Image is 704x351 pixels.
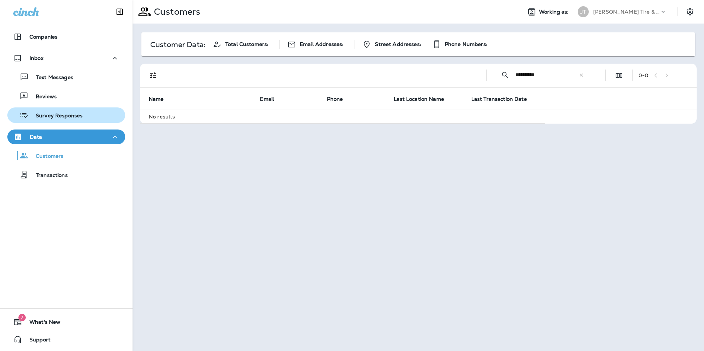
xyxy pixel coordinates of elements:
[140,110,545,123] td: No results
[394,96,454,102] span: Last Location Name
[29,74,73,81] p: Text Messages
[109,4,130,19] button: Collapse Sidebar
[146,68,161,83] button: Filters
[394,96,444,102] span: Last Location Name
[7,29,125,44] button: Companies
[471,96,536,102] span: Last Transaction Date
[327,96,343,102] span: Phone
[150,42,205,47] p: Customer Data:
[578,6,589,17] div: JT
[471,96,527,102] span: Last Transaction Date
[7,148,125,163] button: Customers
[28,113,82,120] p: Survey Responses
[539,9,570,15] span: Working as:
[18,314,26,321] span: 7
[445,41,487,47] span: Phone Numbers:
[7,167,125,182] button: Transactions
[7,51,125,65] button: Inbox
[683,5,697,18] button: Settings
[28,93,57,100] p: Reviews
[149,96,164,102] span: Name
[28,172,68,179] p: Transactions
[29,34,57,40] p: Companies
[300,41,344,47] span: Email Addresses:
[260,96,274,102] span: Email
[149,96,173,102] span: Name
[30,134,42,140] p: Data
[260,96,284,102] span: Email
[7,130,125,144] button: Data
[498,68,513,82] button: Collapse Search
[375,41,421,47] span: Street Addresses:
[593,9,659,15] p: [PERSON_NAME] Tire & Auto
[7,107,125,123] button: Survey Responses
[638,72,648,78] div: 0 - 0
[151,6,200,17] p: Customers
[7,315,125,329] button: 7What's New
[22,319,60,328] span: What's New
[7,332,125,347] button: Support
[7,69,125,85] button: Text Messages
[28,153,63,160] p: Customers
[7,88,125,104] button: Reviews
[22,337,50,345] span: Support
[29,55,43,61] p: Inbox
[327,96,353,102] span: Phone
[612,68,626,83] button: Edit Fields
[225,41,268,47] span: Total Customers:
